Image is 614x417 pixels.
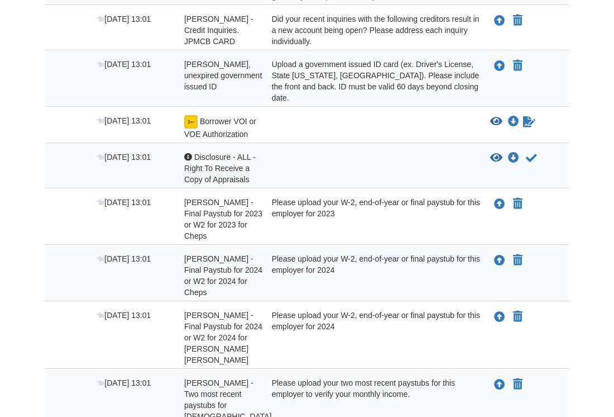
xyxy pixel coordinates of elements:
a: Download Borrower VOI or VOE Authorization [508,117,519,126]
span: [DATE] 13:01 [97,311,151,320]
span: [PERSON_NAME] - Final Paystub for 2023 or W2 for 2023 for Cheps [184,198,262,240]
div: Please upload your W-2, end-of-year or final paystub for this employer for 2024 [263,253,482,298]
span: [PERSON_NAME] - Final Paystub for 2024 or W2 for 2024 for Cheps [184,254,262,297]
div: Did your recent inquiries with the following creditors result in a new account being open? Please... [263,13,482,47]
span: [DATE] 13:01 [97,153,151,162]
button: Declare Amancia Ruiz - Valid, unexpired government issued ID not applicable [512,59,524,73]
button: Upload Gary Alvarez-Ruiz - Final Paystub for 2024 or W2 for 2024 for Sams Clum [493,310,506,324]
span: Disclosure - ALL - Right To Receive a Copy of Appraisals [184,153,256,184]
button: View Disclosure - ALL - Right To Receive a Copy of Appraisals [490,153,502,164]
button: Acknowledge receipt of document [525,151,538,165]
span: [DATE] 13:01 [97,254,151,263]
img: Ready for you to esign [184,115,198,129]
span: [PERSON_NAME] - Credit Inquiries. JPMCB CARD [184,15,253,46]
button: Declare Gary Alvarez-Ruiz - Final Paystub for 2024 or W2 for 2024 for Cheps not applicable [512,254,524,267]
button: Upload Gary Alvarez-Ruiz - Two most recent paystubs for Baptist Medical Center [493,377,506,392]
div: Upload a government issued ID card (ex. Driver's License, State [US_STATE], [GEOGRAPHIC_DATA]). P... [263,59,482,103]
button: Declare Gary Alvarez-Ruiz - Two most recent paystubs for Baptist Medical Center not applicable [512,378,524,391]
button: Upload Gary Alvarez-Ruiz - Final Paystub for 2024 or W2 for 2024 for Cheps [493,253,506,268]
button: Upload Amancia Ruiz - Valid, unexpired government issued ID [493,59,506,73]
a: Download Disclosure - ALL - Right To Receive a Copy of Appraisals [508,154,519,163]
span: [DATE] 13:01 [97,60,151,69]
button: Upload Amancia Ruiz - Credit Inquiries. JPMCB CARD [493,13,506,28]
button: Declare Gary Alvarez-Ruiz - Final Paystub for 2024 or W2 for 2024 for Sams Clum not applicable [512,310,524,324]
span: [PERSON_NAME], unexpired government issued ID [184,60,262,91]
div: Please upload your W-2, end-of-year or final paystub for this employer for 2024 [263,310,482,366]
button: Declare Gary Alvarez-Ruiz - Final Paystub for 2023 or W2 for 2023 for Cheps not applicable [512,197,524,211]
a: Sign Form [522,115,536,129]
button: Declare Amancia Ruiz - Credit Inquiries. JPMCB CARD not applicable [512,14,524,27]
span: [DATE] 13:01 [97,15,151,23]
span: Borrower VOI or VOE Authorization [184,117,256,139]
button: Upload Gary Alvarez-Ruiz - Final Paystub for 2023 or W2 for 2023 for Cheps [493,197,506,211]
button: View Borrower VOI or VOE Authorization [490,116,502,127]
span: [DATE] 13:01 [97,378,151,387]
div: Please upload your W-2, end-of-year or final paystub for this employer for 2023 [263,197,482,241]
span: [PERSON_NAME] - Final Paystub for 2024 or W2 for 2024 for [PERSON_NAME] [PERSON_NAME] [184,311,262,364]
span: [DATE] 13:01 [97,198,151,207]
span: [DATE] 13:01 [97,116,151,125]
